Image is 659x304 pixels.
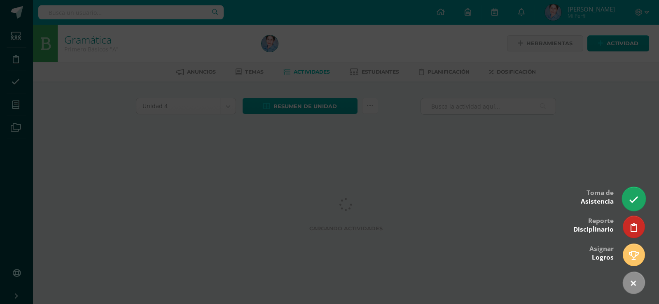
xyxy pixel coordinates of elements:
span: Disciplinario [573,225,614,234]
span: Asistencia [581,197,614,206]
div: Reporte [573,211,614,238]
div: Asignar [589,239,614,266]
div: Toma de [581,183,614,210]
span: Logros [592,253,614,262]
